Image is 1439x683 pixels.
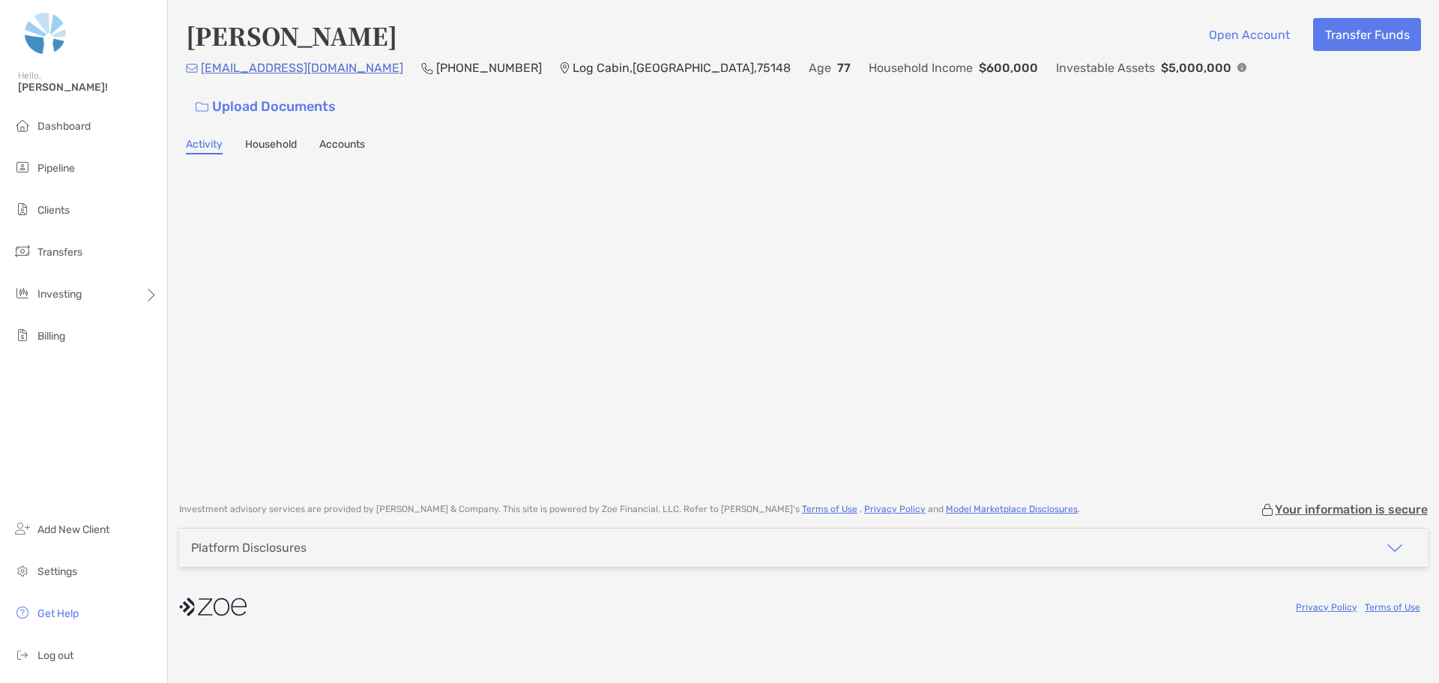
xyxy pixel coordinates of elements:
a: Model Marketplace Disclosures [946,504,1078,514]
img: pipeline icon [13,158,31,176]
span: Clients [37,204,70,217]
img: company logo [179,590,247,624]
div: Platform Disclosures [191,541,307,555]
img: investing icon [13,284,31,302]
a: Terms of Use [802,504,857,514]
p: 77 [837,58,851,77]
a: Privacy Policy [1296,602,1357,613]
img: Email Icon [186,64,198,73]
p: Log Cabin , [GEOGRAPHIC_DATA] , 75148 [573,58,791,77]
a: Privacy Policy [864,504,926,514]
span: Billing [37,330,65,343]
img: button icon [196,102,208,112]
span: Add New Client [37,523,109,536]
img: billing icon [13,326,31,344]
img: Phone Icon [421,62,433,74]
img: clients icon [13,200,31,218]
span: Log out [37,649,73,662]
h4: [PERSON_NAME] [186,18,397,52]
span: Transfers [37,246,82,259]
img: settings icon [13,562,31,580]
p: Household Income [869,58,973,77]
span: Pipeline [37,162,75,175]
p: Your information is secure [1275,502,1428,517]
img: Info Icon [1237,63,1246,72]
p: $600,000 [979,58,1038,77]
p: [PHONE_NUMBER] [436,58,542,77]
a: Activity [186,138,223,154]
img: Zoe Logo [18,6,73,60]
a: Terms of Use [1365,602,1420,613]
button: Open Account [1197,18,1301,51]
span: Dashboard [37,120,91,133]
img: dashboard icon [13,116,31,134]
p: [EMAIL_ADDRESS][DOMAIN_NAME] [201,58,403,77]
img: add_new_client icon [13,520,31,538]
a: Upload Documents [186,91,346,123]
p: Investment advisory services are provided by [PERSON_NAME] & Company . This site is powered by Zo... [179,504,1080,515]
img: icon arrow [1386,539,1404,557]
span: Get Help [37,607,79,620]
button: Transfer Funds [1313,18,1421,51]
img: logout icon [13,646,31,664]
span: Settings [37,565,77,578]
p: Age [809,58,831,77]
img: get-help icon [13,604,31,622]
a: Accounts [319,138,365,154]
span: Investing [37,288,82,301]
a: Household [245,138,297,154]
span: [PERSON_NAME]! [18,81,158,94]
p: $5,000,000 [1161,58,1231,77]
img: Location Icon [560,62,570,74]
img: transfers icon [13,242,31,260]
p: Investable Assets [1056,58,1155,77]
